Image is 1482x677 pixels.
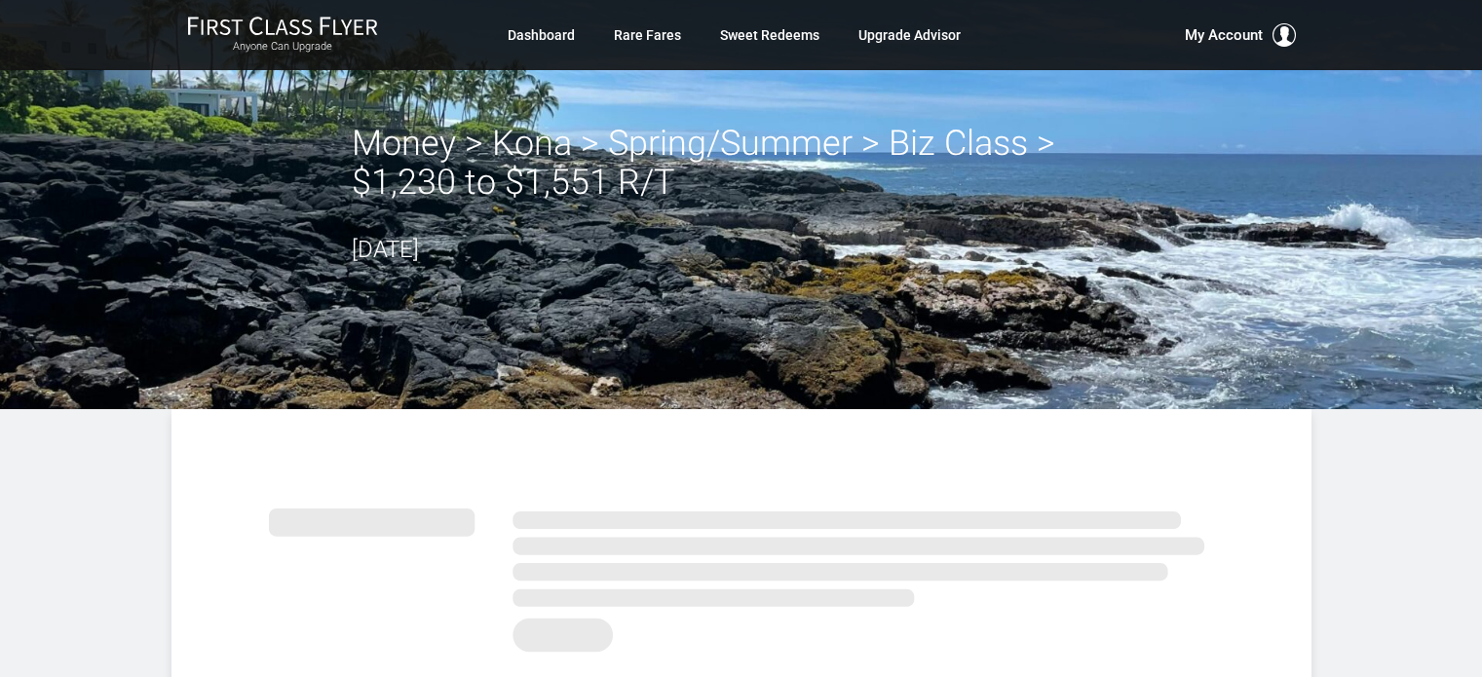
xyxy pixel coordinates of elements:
[1185,23,1296,47] button: My Account
[1185,23,1263,47] span: My Account
[187,16,378,36] img: First Class Flyer
[269,487,1214,663] img: summary.svg
[858,18,961,53] a: Upgrade Advisor
[187,40,378,54] small: Anyone Can Upgrade
[352,125,1131,202] h2: Money > Kona > Spring/Summer > Biz Class > $1,230 to $1,551 R/T
[614,18,681,53] a: Rare Fares
[187,16,378,55] a: First Class FlyerAnyone Can Upgrade
[508,18,575,53] a: Dashboard
[352,236,419,263] time: [DATE]
[720,18,819,53] a: Sweet Redeems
